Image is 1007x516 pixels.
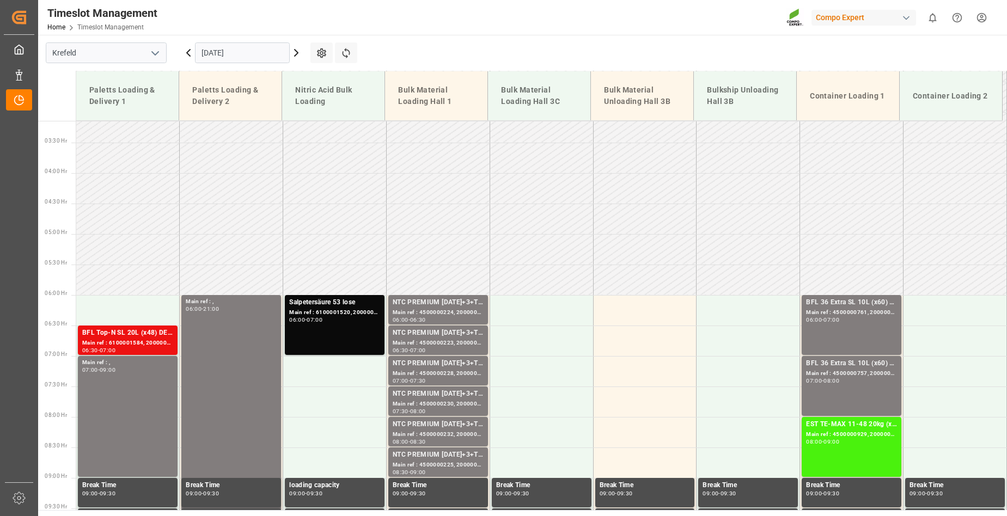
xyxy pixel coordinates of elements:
div: 09:00 [186,491,202,496]
div: 06:30 [410,317,426,322]
div: NTC PREMIUM [DATE]+3+TE BULK [393,419,484,430]
span: 06:30 Hr [45,321,67,327]
div: 09:00 [100,367,115,372]
div: - [408,409,410,414]
div: Timeslot Management [47,5,157,21]
div: Container Loading 2 [908,86,993,106]
button: Help Center [945,5,969,30]
div: Bulk Material Loading Hall 1 [394,80,479,112]
div: Main ref : 4500000225, 2000000040 [393,460,484,470]
div: 09:00 [289,491,305,496]
a: Home [47,23,65,31]
div: Break Time [496,480,587,491]
div: - [98,348,100,353]
div: 09:00 [600,491,615,496]
div: 09:30 [203,491,219,496]
div: Main ref : , [186,297,277,306]
div: 09:00 [806,491,822,496]
div: 07:00 [823,317,839,322]
div: 09:00 [410,470,426,475]
div: Salpetersäure 53 lose [289,297,380,308]
span: 08:30 Hr [45,443,67,449]
input: DD.MM.YYYY [195,42,290,63]
div: 07:00 [100,348,115,353]
div: - [822,439,823,444]
div: Bulk Material Unloading Hall 3B [600,80,685,112]
div: - [408,317,410,322]
span: 05:30 Hr [45,260,67,266]
div: - [408,348,410,353]
div: - [202,306,203,311]
div: BFL Top-N SL 20L (x48) DE,FR *PDVITA RZ 10L (x60) BE,DE,FR,EN,NL,ITBFL Aktiv [DATE] SL 10L (x60) DE [82,328,173,339]
div: Main ref : , [82,358,173,367]
div: Bulkship Unloading Hall 3B [703,80,788,112]
div: 09:30 [721,491,736,496]
span: 08:00 Hr [45,412,67,418]
div: BFL 36 Extra SL 10L (x60) EN,TR MTO; [806,358,897,369]
div: - [822,378,823,383]
div: 06:00 [393,317,408,322]
div: Container Loading 1 [805,86,890,106]
span: 07:00 Hr [45,351,67,357]
div: 09:30 [927,491,943,496]
div: Paletts Loading & Delivery 2 [188,80,273,112]
div: - [822,317,823,322]
div: 07:30 [410,378,426,383]
div: Break Time [910,480,1000,491]
div: 06:00 [186,306,202,311]
div: 09:30 [617,491,633,496]
div: - [408,491,410,496]
span: 06:00 Hr [45,290,67,296]
button: Compo Expert [811,7,920,28]
div: - [822,491,823,496]
div: Main ref : 4500000929, 2000000976 [806,430,897,439]
div: - [98,491,100,496]
div: 06:00 [806,317,822,322]
span: 05:00 Hr [45,229,67,235]
div: 09:00 [393,491,408,496]
div: Main ref : 6100001520, 2000001337 [289,308,380,317]
div: - [512,491,514,496]
div: Compo Expert [811,10,916,26]
span: 04:00 Hr [45,168,67,174]
input: Type to search/select [46,42,167,63]
button: show 0 new notifications [920,5,945,30]
div: 09:00 [910,491,925,496]
span: 07:30 Hr [45,382,67,388]
div: 09:30 [100,491,115,496]
div: 07:30 [393,409,408,414]
div: 08:30 [393,470,408,475]
div: NTC PREMIUM [DATE]+3+TE BULK [393,358,484,369]
button: open menu [147,45,163,62]
div: EST TE-MAX 11-48 20kg (x56) WW [806,419,897,430]
div: - [718,491,720,496]
div: 09:00 [703,491,718,496]
div: BFL 36 Extra SL 10L (x60) EN,TR MTO; [806,297,897,308]
div: Main ref : 4500000757, 2000000600; [806,369,897,378]
div: 08:00 [823,378,839,383]
div: NTC PREMIUM [DATE]+3+TE BULK [393,389,484,400]
span: 04:30 Hr [45,199,67,205]
span: 09:00 Hr [45,473,67,479]
div: - [925,491,927,496]
div: - [615,491,617,496]
div: 07:00 [82,367,98,372]
div: - [408,470,410,475]
div: Main ref : 4500000761, 2000000600; [806,308,897,317]
div: 09:30 [410,491,426,496]
div: Break Time [186,480,277,491]
div: Break Time [806,480,897,491]
div: NTC PREMIUM [DATE]+3+TE BULK [393,297,484,308]
div: Main ref : 6100001584, 2000001360 [82,339,173,348]
div: 09:30 [514,491,529,496]
div: Main ref : 4500000232, 2000000040 [393,430,484,439]
div: 07:00 [806,378,822,383]
div: Break Time [393,480,484,491]
span: 03:30 Hr [45,138,67,144]
div: Main ref : 4500000224, 2000000040 [393,308,484,317]
div: NTC PREMIUM [DATE]+3+TE BULK [393,328,484,339]
div: 09:30 [823,491,839,496]
div: Main ref : 4500000230, 2000000040 [393,400,484,409]
div: 07:00 [410,348,426,353]
div: 08:30 [410,439,426,444]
